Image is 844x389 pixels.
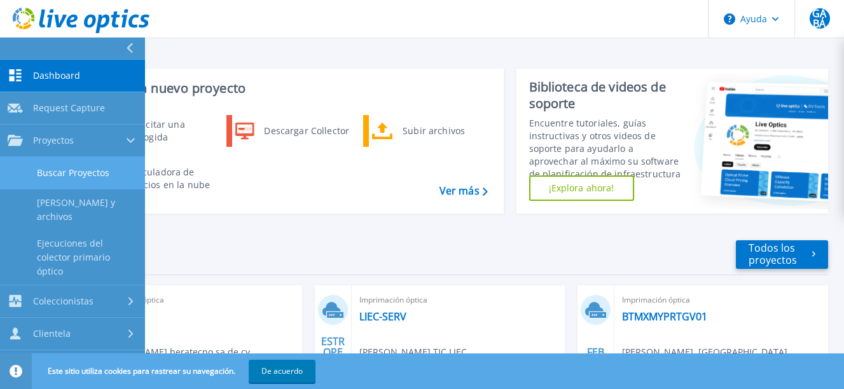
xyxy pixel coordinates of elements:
[96,345,250,359] span: [PERSON_NAME] , beratecno sa de cv
[396,118,490,144] div: Subir archivos
[359,310,406,323] a: LIEC-SERV
[123,166,217,191] div: Calculadora de precios en la nube
[439,184,480,198] font: Ver más
[587,347,604,358] font: FEB
[249,360,315,383] button: De acuerdo
[359,293,558,307] span: Imprimación óptica
[96,293,294,307] span: Imprimación óptica
[33,102,105,114] span: Request Capture
[359,345,467,359] span: [PERSON_NAME] , TIC LIEC
[124,118,217,144] div: Solicitar una recogida
[258,118,354,144] div: Descargar Collector
[810,8,830,29] span: GABÁ
[33,70,80,81] span: Dashboard
[529,117,684,193] div: Encuentre tutoriales, guías instructivas y otros videos de soporte para ayudarlo a aprovechar al ...
[33,296,93,307] span: Coleccionistas
[439,185,488,197] a: Ver más
[740,11,767,27] font: Ayuda
[622,345,787,359] span: [PERSON_NAME], [GEOGRAPHIC_DATA]
[749,242,812,266] font: Todos los proyectos
[48,365,235,376] font: Este sitio utiliza cookies para rastrear su navegación.
[736,240,828,269] a: Todos los proyectos
[226,115,357,147] a: Descargar Collector
[529,175,634,201] a: ¡Explora ahora!
[622,293,820,307] span: Imprimación óptica
[90,115,220,147] a: Solicitar una recogida
[90,163,220,194] a: Calculadora de precios en la nube
[90,81,487,95] h3: Iniciar un nuevo proyecto
[622,310,707,323] a: BTMXMYPRTGV01
[33,135,74,146] span: Proyectos
[363,115,494,147] a: Subir archivos
[321,336,345,369] font: ESTROPEAR
[529,79,684,112] div: Biblioteca de videos de soporte
[33,328,71,339] span: Clientela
